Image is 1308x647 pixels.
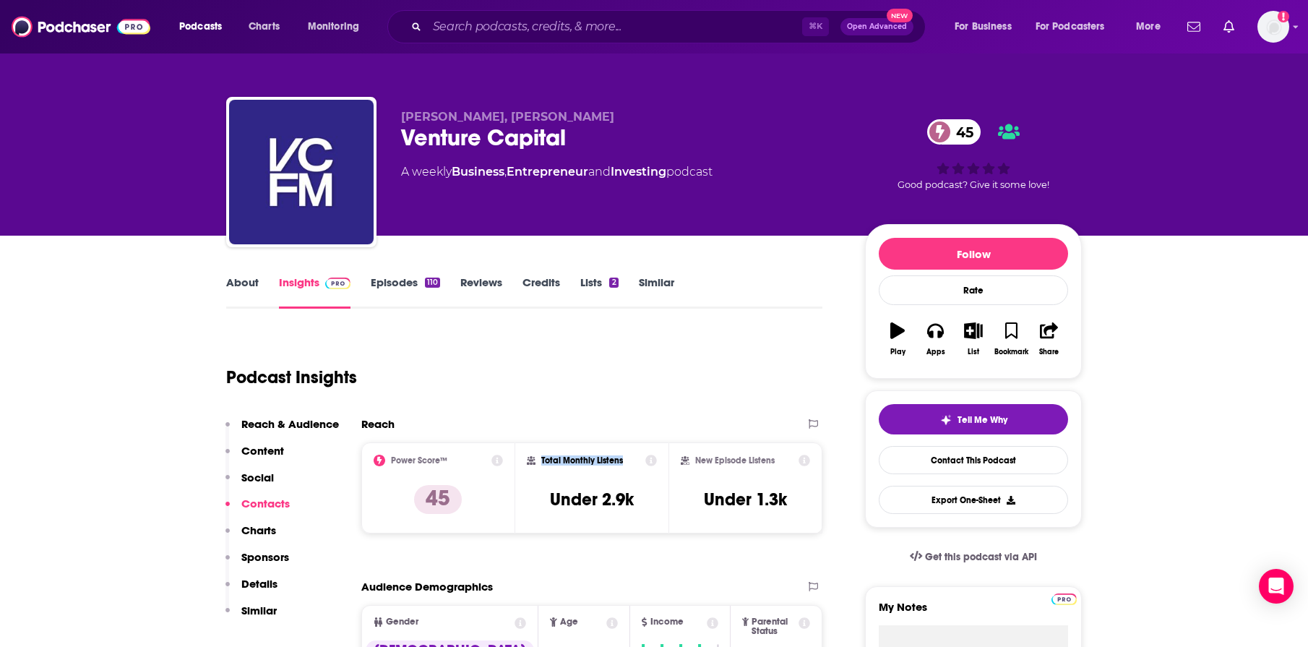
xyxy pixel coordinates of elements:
[241,417,339,431] p: Reach & Audience
[887,9,913,22] span: New
[541,455,623,466] h2: Total Monthly Listens
[994,348,1028,356] div: Bookmark
[925,551,1037,563] span: Get this podcast via API
[865,110,1082,200] div: 45Good podcast? Give it some love!
[879,313,916,365] button: Play
[898,539,1049,575] a: Get this podcast via API
[241,523,276,537] p: Charts
[879,404,1068,434] button: tell me why sparkleTell Me Why
[308,17,359,37] span: Monitoring
[1036,17,1105,37] span: For Podcasters
[695,455,775,466] h2: New Episode Listens
[241,550,289,564] p: Sponsors
[992,313,1030,365] button: Bookmark
[752,617,796,636] span: Parental Status
[1182,14,1206,39] a: Show notifications dropdown
[225,471,274,497] button: Social
[225,417,339,444] button: Reach & Audience
[225,550,289,577] button: Sponsors
[391,455,447,466] h2: Power Score™
[239,15,288,38] a: Charts
[916,313,954,365] button: Apps
[169,15,241,38] button: open menu
[890,348,905,356] div: Play
[1051,591,1077,605] a: Pro website
[225,497,290,523] button: Contacts
[879,600,1068,625] label: My Notes
[1026,15,1126,38] button: open menu
[1051,594,1077,605] img: Podchaser Pro
[225,523,276,550] button: Charts
[1218,14,1240,39] a: Show notifications dropdown
[241,577,277,591] p: Details
[225,577,277,604] button: Details
[325,278,350,289] img: Podchaser Pro
[279,275,350,309] a: InsightsPodchaser Pro
[1257,11,1289,43] button: Show profile menu
[1126,15,1179,38] button: open menu
[241,471,274,484] p: Social
[460,275,502,309] a: Reviews
[704,489,787,510] h3: Under 1.3k
[371,275,440,309] a: Episodes110
[940,414,952,426] img: tell me why sparkle
[560,617,578,627] span: Age
[361,580,493,594] h2: Audience Demographics
[361,417,395,431] h2: Reach
[840,18,913,35] button: Open AdvancedNew
[955,17,1012,37] span: For Business
[225,604,277,630] button: Similar
[650,617,684,627] span: Income
[879,486,1068,514] button: Export One-Sheet
[226,275,259,309] a: About
[611,165,666,179] a: Investing
[639,275,674,309] a: Similar
[401,10,939,43] div: Search podcasts, credits, & more...
[968,348,979,356] div: List
[1257,11,1289,43] img: User Profile
[229,100,374,244] img: Venture Capital
[249,17,280,37] span: Charts
[945,15,1030,38] button: open menu
[241,444,284,458] p: Content
[298,15,378,38] button: open menu
[898,179,1049,190] span: Good podcast? Give it some love!
[12,13,150,40] img: Podchaser - Follow, Share and Rate Podcasts
[1278,11,1289,22] svg: Add a profile image
[955,313,992,365] button: List
[1257,11,1289,43] span: Logged in as SolComms
[401,163,713,181] div: A weekly podcast
[241,497,290,510] p: Contacts
[927,119,981,145] a: 45
[414,485,462,514] p: 45
[507,165,588,179] a: Entrepreneur
[958,414,1007,426] span: Tell Me Why
[609,278,618,288] div: 2
[1039,348,1059,356] div: Share
[504,165,507,179] span: ,
[241,604,277,617] p: Similar
[879,275,1068,305] div: Rate
[179,17,222,37] span: Podcasts
[386,617,418,627] span: Gender
[452,165,504,179] a: Business
[847,23,907,30] span: Open Advanced
[942,119,981,145] span: 45
[802,17,829,36] span: ⌘ K
[1031,313,1068,365] button: Share
[926,348,945,356] div: Apps
[225,444,284,471] button: Content
[550,489,634,510] h3: Under 2.9k
[588,165,611,179] span: and
[425,278,440,288] div: 110
[879,446,1068,474] a: Contact This Podcast
[879,238,1068,270] button: Follow
[522,275,560,309] a: Credits
[427,15,802,38] input: Search podcasts, credits, & more...
[1136,17,1161,37] span: More
[580,275,618,309] a: Lists2
[1259,569,1294,604] div: Open Intercom Messenger
[401,110,614,124] span: [PERSON_NAME], [PERSON_NAME]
